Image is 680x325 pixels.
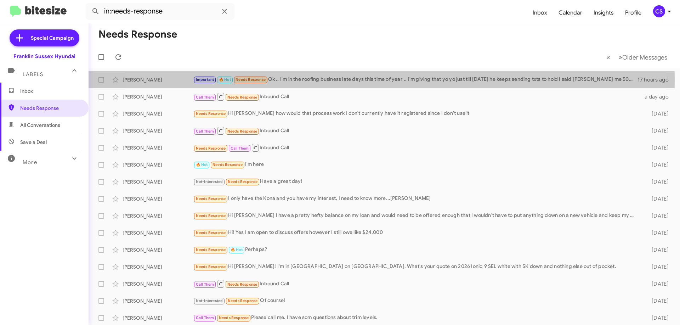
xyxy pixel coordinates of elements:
nav: Page navigation example [602,50,671,65]
div: I'm here [193,161,640,169]
div: 17 hours ago [637,76,674,83]
span: Needs Response [228,298,258,303]
span: More [23,159,37,166]
div: [PERSON_NAME] [123,161,193,168]
div: [DATE] [640,127,674,134]
div: [PERSON_NAME] [123,110,193,117]
div: Hi [PERSON_NAME] how would that process work I don't currently have it registered since I don't u... [193,110,640,118]
div: [DATE] [640,314,674,321]
span: Special Campaign [31,34,74,41]
div: [PERSON_NAME] [123,314,193,321]
span: Call Them [196,315,214,320]
div: Ok .. I'm in the roofing business late days this time of year .. I'm giving that yo yo just till ... [193,75,637,84]
span: Needs Response [212,162,243,167]
div: Franklin Sussex Hyundai [13,53,75,60]
div: [PERSON_NAME] [123,93,193,100]
a: Insights [588,2,619,23]
button: CS [647,5,672,17]
div: Have a great day! [193,178,640,186]
div: [DATE] [640,297,674,304]
span: Needs Response [236,77,266,82]
span: 🔥 Hot [231,247,243,252]
span: Needs Response [196,247,226,252]
span: « [606,53,610,62]
span: Not-Interested [196,179,223,184]
div: [PERSON_NAME] [123,144,193,151]
div: Inbound Call [193,92,640,101]
div: [PERSON_NAME] [123,76,193,83]
h1: Needs Response [98,29,177,40]
div: [PERSON_NAME] [123,297,193,304]
div: [DATE] [640,229,674,236]
div: Of course! [193,297,640,305]
button: Next [614,50,671,65]
div: [DATE] [640,195,674,202]
span: Needs Response [219,315,249,320]
div: CS [653,5,665,17]
div: [PERSON_NAME] [123,280,193,287]
span: Needs Response [227,129,257,134]
div: [DATE] [640,161,674,168]
div: [DATE] [640,212,674,219]
span: All Conversations [20,122,60,129]
div: a day ago [640,93,674,100]
span: Needs Response [196,146,226,151]
span: » [618,53,622,62]
div: [PERSON_NAME] [123,212,193,219]
div: [PERSON_NAME] [123,263,193,270]
a: Profile [619,2,647,23]
span: Needs Response [228,179,258,184]
span: Needs Response [196,196,226,201]
div: Perhaps? [193,246,640,254]
span: 🔥 Hot [196,162,208,167]
div: Please call me. I have som questions about trim levels. [193,314,640,322]
div: [DATE] [640,263,674,270]
a: Inbox [527,2,553,23]
div: I only have the Kona and you have my interest, I need to know more...[PERSON_NAME] [193,195,640,203]
span: Needs Response [196,230,226,235]
span: Call Them [231,146,249,151]
div: [DATE] [640,144,674,151]
span: Needs Response [20,105,80,112]
span: 🔥 Hot [219,77,231,82]
div: Hi [PERSON_NAME]! I'm in [GEOGRAPHIC_DATA] on [GEOGRAPHIC_DATA]. What's your quote on 2026 Ioniq ... [193,263,640,271]
span: Older Messages [622,54,667,61]
div: [PERSON_NAME] [123,195,193,202]
a: Special Campaign [10,29,79,46]
div: [PERSON_NAME] [123,246,193,253]
div: [PERSON_NAME] [123,229,193,236]
span: Not-Interested [196,298,223,303]
div: Hi! Yes I am open to discuss offers however I still owe like $24,000 [193,229,640,237]
span: Save a Deal [20,139,47,146]
span: Needs Response [227,282,257,287]
span: Call Them [196,95,214,100]
div: [PERSON_NAME] [123,127,193,134]
div: [DATE] [640,246,674,253]
span: Needs Response [196,111,226,116]
div: [PERSON_NAME] [123,178,193,185]
div: Inbound Call [193,279,640,288]
span: Call Them [196,129,214,134]
span: Needs Response [227,95,257,100]
div: [DATE] [640,178,674,185]
span: Inbox [20,88,80,95]
span: Call Them [196,282,214,287]
div: [DATE] [640,280,674,287]
div: Inbound Call [193,126,640,135]
input: Search [86,3,234,20]
span: Important [196,77,214,82]
span: Needs Response [196,264,226,269]
button: Previous [602,50,614,65]
span: Needs Response [196,213,226,218]
div: [DATE] [640,110,674,117]
a: Calendar [553,2,588,23]
span: Labels [23,71,43,78]
div: Hi [PERSON_NAME] I have a pretty hefty balance on my loan and would need to be offered enough tha... [193,212,640,220]
div: Inbound Call [193,143,640,152]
